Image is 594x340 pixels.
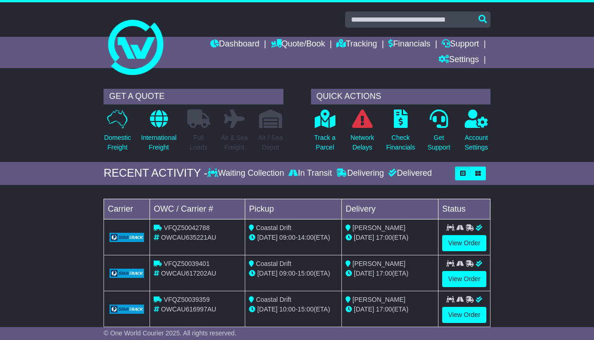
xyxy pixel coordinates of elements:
div: - (ETA) [249,233,338,242]
p: Check Financials [386,133,415,152]
td: OWC / Carrier # [150,199,245,219]
span: 17:00 [376,305,392,313]
td: Pickup [245,199,342,219]
p: Air / Sea Depot [258,133,283,152]
p: Account Settings [465,133,488,152]
a: Track aParcel [314,109,336,157]
span: Coastal Drift [256,260,291,267]
span: [PERSON_NAME] [352,296,405,303]
span: 15:00 [298,270,314,277]
a: InternationalFreight [141,109,177,157]
p: International Freight [141,133,177,152]
span: OWCAU616997AU [161,305,216,313]
span: OWCAU617202AU [161,270,216,277]
p: Network Delays [351,133,374,152]
div: - (ETA) [249,269,338,278]
a: View Order [442,235,486,251]
div: GET A QUOTE [104,89,283,104]
span: 15:00 [298,305,314,313]
img: GetCarrierServiceLogo [110,269,144,278]
a: CheckFinancials [386,109,415,157]
span: [DATE] [257,234,277,241]
span: 10:00 [279,305,295,313]
p: Get Support [427,133,450,152]
a: View Order [442,271,486,287]
span: 17:00 [376,270,392,277]
a: Dashboard [210,37,260,52]
span: VFQZ50039401 [164,260,210,267]
span: [DATE] [354,305,374,313]
p: Domestic Freight [104,133,131,152]
a: Quote/Book [271,37,325,52]
span: 17:00 [376,234,392,241]
div: Delivered [386,168,432,179]
img: GetCarrierServiceLogo [110,305,144,314]
span: [PERSON_NAME] [352,224,405,231]
div: QUICK ACTIONS [311,89,490,104]
span: [DATE] [354,270,374,277]
a: GetSupport [427,109,450,157]
a: Support [442,37,479,52]
div: (ETA) [346,305,434,314]
span: [DATE] [354,234,374,241]
span: OWCAU635221AU [161,234,216,241]
span: VFQZ50042788 [164,224,210,231]
td: Carrier [104,199,150,219]
a: NetworkDelays [350,109,375,157]
span: Coastal Drift [256,296,291,303]
div: (ETA) [346,269,434,278]
a: Settings [438,52,479,68]
span: 09:00 [279,270,295,277]
a: Financials [388,37,430,52]
td: Delivery [342,199,438,219]
div: In Transit [286,168,334,179]
span: 14:00 [298,234,314,241]
a: Tracking [336,37,377,52]
div: Waiting Collection [208,168,286,179]
a: AccountSettings [464,109,489,157]
td: Status [438,199,490,219]
div: RECENT ACTIVITY - [104,167,208,180]
div: - (ETA) [249,305,338,314]
span: [PERSON_NAME] [352,260,405,267]
p: Track a Parcel [314,133,335,152]
div: Delivering [334,168,386,179]
p: Full Loads [187,133,210,152]
span: [DATE] [257,305,277,313]
a: View Order [442,307,486,323]
span: © One World Courier 2025. All rights reserved. [104,329,236,337]
span: [DATE] [257,270,277,277]
span: VFQZ50039359 [164,296,210,303]
a: DomesticFreight [104,109,131,157]
span: 09:00 [279,234,295,241]
span: Coastal Drift [256,224,291,231]
p: Air & Sea Freight [221,133,248,152]
div: (ETA) [346,233,434,242]
img: GetCarrierServiceLogo [110,233,144,242]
